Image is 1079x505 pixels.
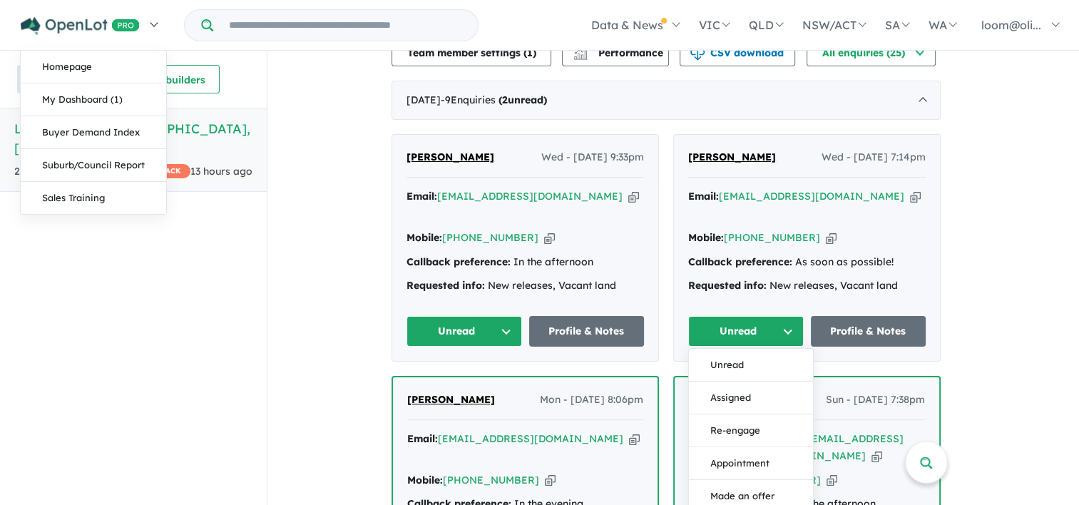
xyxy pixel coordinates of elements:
[442,231,538,244] a: [PHONE_NUMBER]
[689,349,813,382] button: Unread
[407,393,495,406] span: [PERSON_NAME]
[406,277,644,295] div: New releases, Vacant land
[406,254,644,271] div: In the afternoon
[502,93,508,106] span: 2
[407,392,495,409] a: [PERSON_NAME]
[689,414,813,447] button: Re-engage
[443,474,539,486] a: [PHONE_NUMBER]
[910,189,921,204] button: Copy
[545,473,556,488] button: Copy
[498,93,547,106] strong: ( unread)
[541,149,644,166] span: Wed - [DATE] 9:33pm
[529,316,645,347] a: Profile & Notes
[437,190,623,203] a: [EMAIL_ADDRESS][DOMAIN_NAME]
[14,119,252,158] h5: Loom Estate - [GEOGRAPHIC_DATA] , [GEOGRAPHIC_DATA]
[688,151,776,163] span: [PERSON_NAME]
[826,392,925,409] span: Sun - [DATE] 7:38pm
[826,230,837,245] button: Copy
[688,149,776,166] a: [PERSON_NAME]
[406,149,494,166] a: [PERSON_NAME]
[807,38,936,66] button: All enquiries (25)
[688,255,792,268] strong: Callback preference:
[688,231,724,244] strong: Mobile:
[688,279,767,292] strong: Requested info:
[576,46,663,59] span: Performance
[407,432,438,445] strong: Email:
[822,149,926,166] span: Wed - [DATE] 7:14pm
[540,392,643,409] span: Mon - [DATE] 8:06pm
[629,432,640,447] button: Copy
[21,83,166,116] a: My Dashboard (1)
[21,17,140,35] img: Openlot PRO Logo White
[688,316,804,347] button: Unread
[573,51,588,60] img: bar-chart.svg
[527,46,533,59] span: 1
[190,165,252,178] span: 13 hours ago
[871,449,882,464] button: Copy
[406,190,437,203] strong: Email:
[688,254,926,271] div: As soon as possible!
[689,447,813,480] button: Appointment
[21,116,166,149] a: Buyer Demand Index
[21,51,166,83] a: Homepage
[406,151,494,163] span: [PERSON_NAME]
[216,10,475,41] input: Try estate name, suburb, builder or developer
[21,149,166,182] a: Suburb/Council Report
[562,38,669,66] button: Performance
[689,382,813,414] button: Assigned
[406,255,511,268] strong: Callback preference:
[406,316,522,347] button: Unread
[392,81,941,121] div: [DATE]
[628,189,639,204] button: Copy
[827,473,837,488] button: Copy
[811,316,926,347] a: Profile & Notes
[688,190,719,203] strong: Email:
[719,190,904,203] a: [EMAIL_ADDRESS][DOMAIN_NAME]
[981,18,1041,32] span: loom@oli...
[724,231,820,244] a: [PHONE_NUMBER]
[406,279,485,292] strong: Requested info:
[680,38,795,66] button: CSV download
[438,432,623,445] a: [EMAIL_ADDRESS][DOMAIN_NAME]
[690,46,705,61] img: download icon
[441,93,547,106] span: - 9 Enquir ies
[406,231,442,244] strong: Mobile:
[14,163,190,180] div: 25 Enquir ies
[392,38,551,66] button: Team member settings (1)
[21,182,166,214] a: Sales Training
[688,277,926,295] div: New releases, Vacant land
[407,474,443,486] strong: Mobile:
[544,230,555,245] button: Copy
